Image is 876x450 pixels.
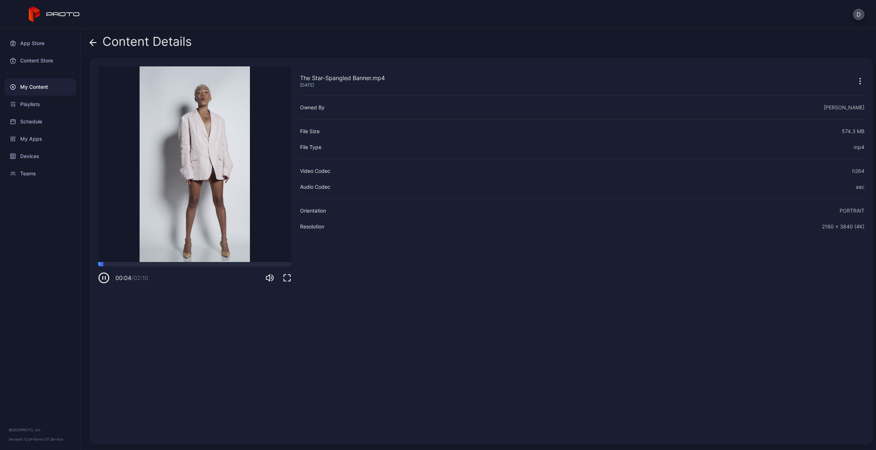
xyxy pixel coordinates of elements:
[98,66,291,262] video: Sorry, your browser doesn‘t support embedded videos
[4,96,76,113] a: Playlists
[300,167,330,175] div: Video Codec
[115,274,148,282] div: 00:04
[822,222,864,231] div: 2160 x 3840 (4K)
[853,9,864,20] button: D
[300,82,385,88] div: [DATE]
[4,35,76,52] a: App Store
[9,427,72,433] div: © 2025 PROTO, Inc.
[300,183,330,191] div: Audio Codec
[131,274,148,281] span: / 02:10
[4,148,76,165] a: Devices
[300,222,324,231] div: Resolution
[824,103,864,112] div: [PERSON_NAME]
[4,113,76,130] a: Schedule
[9,437,33,441] span: Version 1.12.0 •
[4,130,76,148] a: My Apps
[300,143,321,152] div: File Type
[4,78,76,96] a: My Content
[89,35,192,52] div: Content Details
[852,167,864,175] div: h264
[300,127,320,136] div: File Size
[856,183,864,191] div: aac
[300,103,325,112] div: Owned By
[842,127,864,136] div: 574.3 MB
[4,52,76,69] a: Content Store
[33,437,63,441] a: Terms Of Service
[4,165,76,182] a: Teams
[300,74,385,82] div: The Star-Spangled Banner.mp4
[840,206,864,215] div: PORTRAIT
[854,143,864,152] div: mp4
[300,206,326,215] div: Orientation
